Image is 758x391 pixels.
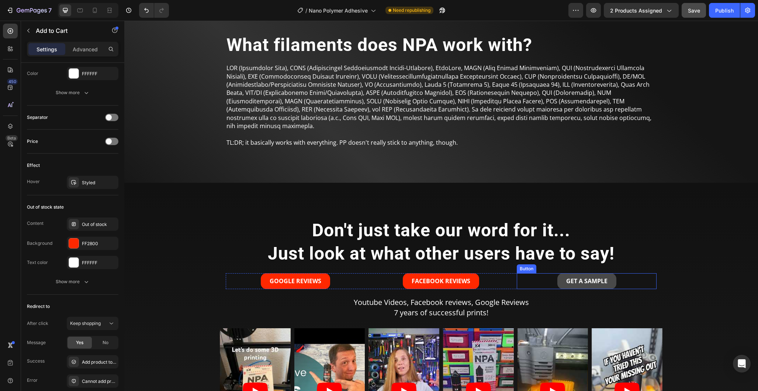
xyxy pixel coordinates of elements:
iframe: Design area [124,21,758,391]
p: Add to Cart [36,26,98,35]
div: Add product to cart successfully [82,359,117,366]
p: Advanced [73,45,98,53]
div: Beta [6,135,18,141]
a: GET A SAMPLE [433,253,492,268]
button: Keep shopping [67,317,118,330]
div: Styled [82,179,117,186]
button: Play [342,362,367,380]
div: FFFFFF [82,260,117,266]
div: Show more [56,278,90,285]
div: FFFFFF [82,71,117,77]
span: Need republishing [393,7,430,14]
p: GET A SAMPLE [442,257,483,264]
button: Publish [709,3,740,18]
div: Background [27,240,52,247]
div: Message [27,339,46,346]
button: Play [118,362,143,380]
span: No [103,339,108,346]
div: Redirect to [27,303,50,310]
button: Show more [27,275,118,288]
div: 450 [7,79,18,85]
p: FACEBOOK REVIEWS [287,257,346,264]
div: Error [27,377,38,384]
button: <p>FACEBOOK REVIEWS</p> [278,253,355,268]
button: Play [490,362,515,380]
div: FF2800 [82,240,117,247]
button: Play [267,362,292,380]
div: Effect [27,162,40,169]
button: Show more [27,86,118,99]
div: Separator [27,114,48,121]
button: <p>GOOGLE REVIEWS</p> [136,253,206,268]
button: Play [193,362,218,380]
button: 2 products assigned [604,3,679,18]
button: Save [682,3,706,18]
div: Open Intercom Messenger [733,355,751,373]
div: Undo/Redo [139,3,169,18]
p: Settings [37,45,57,53]
span: / [305,7,307,14]
button: 7 [3,3,55,18]
div: Hover [27,178,40,185]
p: GOOGLE REVIEWS [145,257,197,264]
div: Content [27,220,44,227]
div: Color [27,70,38,77]
span: Save [688,7,700,14]
div: Cannot add product to cart [82,378,117,385]
div: Text color [27,259,48,266]
span: Yes [76,339,83,346]
div: Price [27,138,38,145]
p: Youtube Videos, Facebook reviews, Google Reviews 7 years of successful prints! [102,277,532,297]
p: 7 [48,6,52,15]
span: Keep shopping [70,320,101,326]
div: After click [27,320,48,327]
div: Show more [56,89,90,96]
span: Nano Polymer Adhesive [309,7,368,14]
div: Publish [715,7,734,14]
button: Play [416,362,441,380]
div: Out of stock [82,221,117,228]
div: Success [27,358,45,364]
span: 2 products assigned [610,7,662,14]
div: Out of stock state [27,204,64,210]
div: Button [394,245,411,251]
